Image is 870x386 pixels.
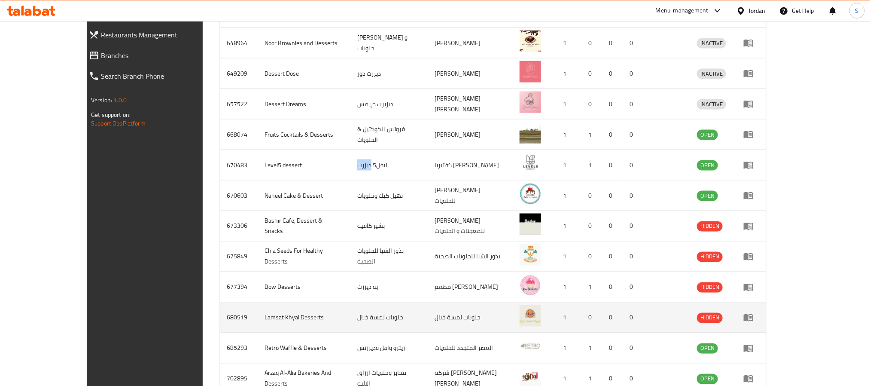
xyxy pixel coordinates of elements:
[602,58,623,89] td: 0
[697,282,723,292] span: HIDDEN
[697,191,718,201] span: OPEN
[743,68,759,79] div: Menu
[220,181,258,211] td: 670603
[697,69,726,79] span: INACTIVE
[350,28,428,58] td: [PERSON_NAME] و حلويات
[656,6,709,16] div: Menu-management
[602,333,623,364] td: 0
[697,160,718,170] span: OPEN
[602,272,623,303] td: 0
[602,28,623,58] td: 0
[551,58,581,89] td: 1
[220,303,258,333] td: 680519
[350,119,428,150] td: فروتس للكوكتيل & الحلويات
[581,242,602,272] td: 0
[91,109,131,120] span: Get support on:
[697,374,718,384] div: OPEN
[220,333,258,364] td: 685293
[520,31,541,52] img: Noor Brownies and Desserts
[428,181,513,211] td: [PERSON_NAME] للحلويات
[581,211,602,242] td: 0
[602,303,623,333] td: 0
[749,6,766,15] div: Jordan
[551,119,581,150] td: 1
[101,30,225,40] span: Restaurants Management
[623,119,643,150] td: 0
[581,58,602,89] td: 0
[581,150,602,181] td: 1
[697,221,723,231] span: HIDDEN
[520,305,541,327] img: Lamsat Khyal Desserts
[623,211,643,242] td: 0
[623,150,643,181] td: 0
[697,38,726,49] div: INACTIVE
[428,242,513,272] td: بذور الشيا للحلويات الصحية
[743,190,759,201] div: Menu
[220,89,258,119] td: 657522
[602,89,623,119] td: 0
[428,89,513,119] td: [PERSON_NAME] [PERSON_NAME]
[743,129,759,140] div: Menu
[350,303,428,333] td: حلويات لمسة خيال
[602,150,623,181] td: 0
[258,211,350,242] td: Bashir Cafe, Dessert & Snacks
[428,303,513,333] td: حلويات لمسة خيال
[258,303,350,333] td: Lamsat Khyal Desserts
[697,282,723,293] div: HIDDEN
[743,282,759,292] div: Menu
[697,343,718,353] span: OPEN
[258,272,350,303] td: Bow Desserts
[697,38,726,48] span: INACTIVE
[697,99,726,110] div: INACTIVE
[428,150,513,181] td: كفتيريا [PERSON_NAME]
[258,89,350,119] td: Dessert Dreams
[581,89,602,119] td: 0
[520,336,541,357] img: Retro Waffle & Desserts
[743,99,759,109] div: Menu
[697,252,723,262] div: HIDDEN
[258,333,350,364] td: Retro Waffle & Desserts
[581,119,602,150] td: 1
[520,214,541,235] img: Bashir Cafe, Dessert & Snacks
[520,61,541,83] img: Dessert Dose
[220,272,258,303] td: 677394
[551,242,581,272] td: 1
[258,119,350,150] td: Fruits Cocktails & Desserts
[101,71,225,81] span: Search Branch Phone
[743,160,759,170] div: Menu
[258,28,350,58] td: Noor Brownies and Desserts
[697,130,718,140] span: OPEN
[428,333,513,364] td: العصر المتجدد للحلويات
[581,181,602,211] td: 0
[623,58,643,89] td: 0
[551,303,581,333] td: 1
[551,333,581,364] td: 1
[697,343,718,354] div: OPEN
[697,221,723,232] div: HIDDEN
[91,95,112,106] span: Version:
[623,28,643,58] td: 0
[220,150,258,181] td: 670483
[551,28,581,58] td: 1
[428,28,513,58] td: [PERSON_NAME]
[220,58,258,89] td: 649209
[551,272,581,303] td: 1
[581,272,602,303] td: 1
[520,244,541,266] img: Chia Seeds For Healthy Desserts
[602,211,623,242] td: 0
[581,303,602,333] td: 0
[428,58,513,89] td: [PERSON_NAME]
[350,242,428,272] td: بذور الشيا للحلويات الصحية
[743,312,759,323] div: Menu
[520,122,541,144] img: Fruits Cocktails & Desserts
[602,181,623,211] td: 0
[520,153,541,174] img: Level5 dessert
[258,242,350,272] td: Chia Seeds For Healthy Desserts
[602,242,623,272] td: 0
[520,183,541,205] img: Naheel Cake & Dessert
[602,119,623,150] td: 0
[551,89,581,119] td: 1
[258,181,350,211] td: Naheel Cake & Dessert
